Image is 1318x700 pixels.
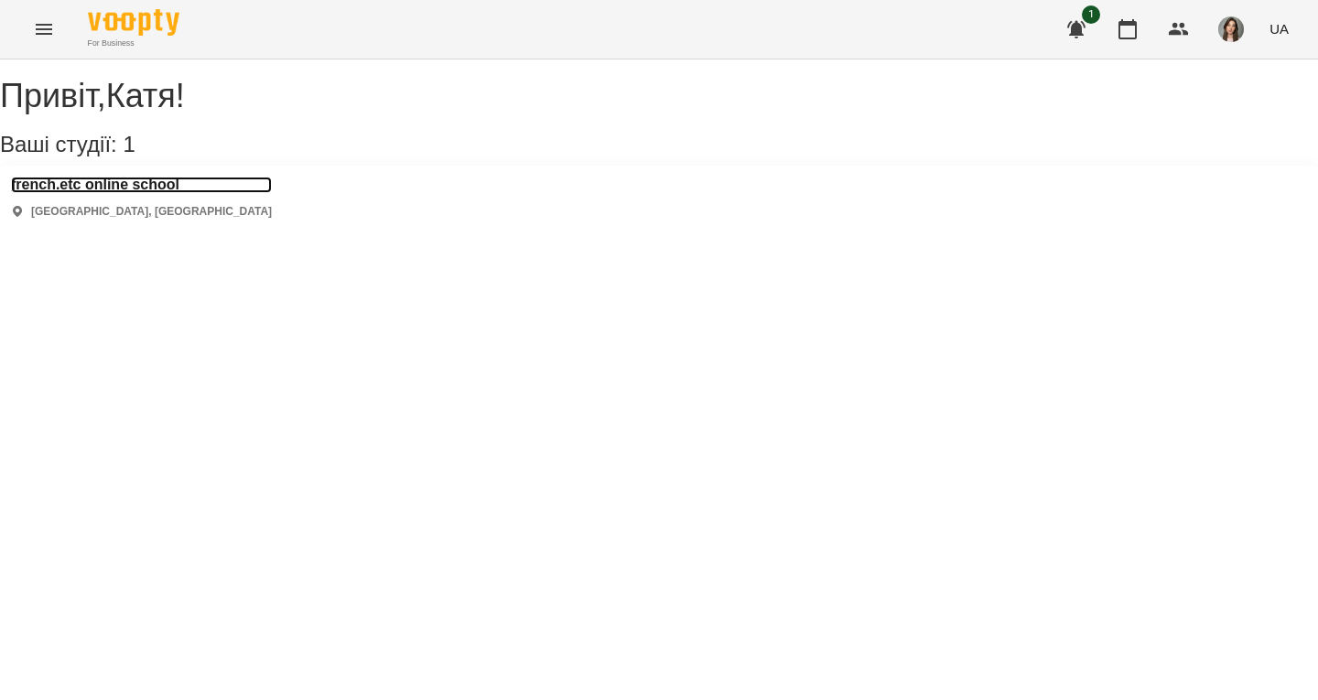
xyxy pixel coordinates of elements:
[1082,5,1100,24] span: 1
[11,177,272,193] a: french.etc online school
[123,132,135,156] span: 1
[31,204,272,220] p: [GEOGRAPHIC_DATA], [GEOGRAPHIC_DATA]
[1218,16,1244,42] img: b4b2e5f79f680e558d085f26e0f4a95b.jpg
[88,38,179,49] span: For Business
[1269,19,1289,38] span: UA
[22,7,66,51] button: Menu
[88,9,179,36] img: Voopty Logo
[1262,12,1296,46] button: UA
